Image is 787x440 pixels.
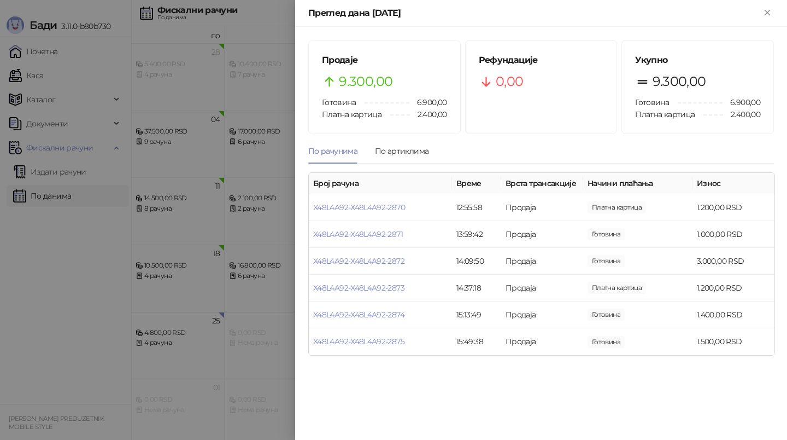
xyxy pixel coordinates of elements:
a: X48L4A92-X48L4A92-2874 [313,310,404,320]
div: По рачунима [308,145,357,157]
td: 3.000,00 RSD [692,248,774,275]
span: 3.000,00 [588,255,625,267]
span: 1.200,00 [588,282,646,294]
td: Продаја [501,302,583,328]
span: 9.300,00 [653,71,706,92]
span: 1.000,00 [588,228,625,240]
td: 13:59:42 [452,221,501,248]
a: X48L4A92-X48L4A92-2875 [313,337,404,346]
div: Преглед дана [DATE] [308,7,761,20]
th: Износ [692,173,774,194]
span: 2.400,00 [723,108,760,120]
h5: Продаје [322,54,447,67]
td: 1.200,00 RSD [692,194,774,221]
span: 6.900,00 [723,96,760,108]
td: 1.000,00 RSD [692,221,774,248]
span: 1.200,00 [588,201,646,213]
td: Продаја [501,194,583,221]
th: Начини плаћања [583,173,692,194]
span: Готовина [635,97,669,107]
td: 1.400,00 RSD [692,302,774,328]
td: 12:55:58 [452,194,501,221]
span: 1.500,00 [588,336,625,348]
td: 1.500,00 RSD [692,328,774,355]
a: X48L4A92-X48L4A92-2872 [313,256,404,266]
td: 14:37:18 [452,275,501,302]
span: 1.400,00 [588,309,625,321]
span: 0,00 [496,71,523,92]
td: Продаја [501,248,583,275]
th: Број рачуна [309,173,452,194]
span: Готовина [322,97,356,107]
td: Продаја [501,275,583,302]
td: 1.200,00 RSD [692,275,774,302]
span: 9.300,00 [339,71,392,92]
span: Платна картица [322,109,381,119]
a: X48L4A92-X48L4A92-2870 [313,202,405,212]
th: Време [452,173,501,194]
a: X48L4A92-X48L4A92-2873 [313,283,404,293]
span: 2.400,00 [410,108,447,120]
h5: Рефундације [479,54,604,67]
button: Close [761,7,774,20]
td: 15:49:38 [452,328,501,355]
span: 6.900,00 [409,96,447,108]
td: Продаја [501,328,583,355]
td: 14:09:50 [452,248,501,275]
td: 15:13:49 [452,302,501,328]
div: По артиклима [375,145,428,157]
span: Платна картица [635,109,695,119]
h5: Укупно [635,54,760,67]
td: Продаја [501,221,583,248]
a: X48L4A92-X48L4A92-2871 [313,229,403,239]
th: Врста трансакције [501,173,583,194]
